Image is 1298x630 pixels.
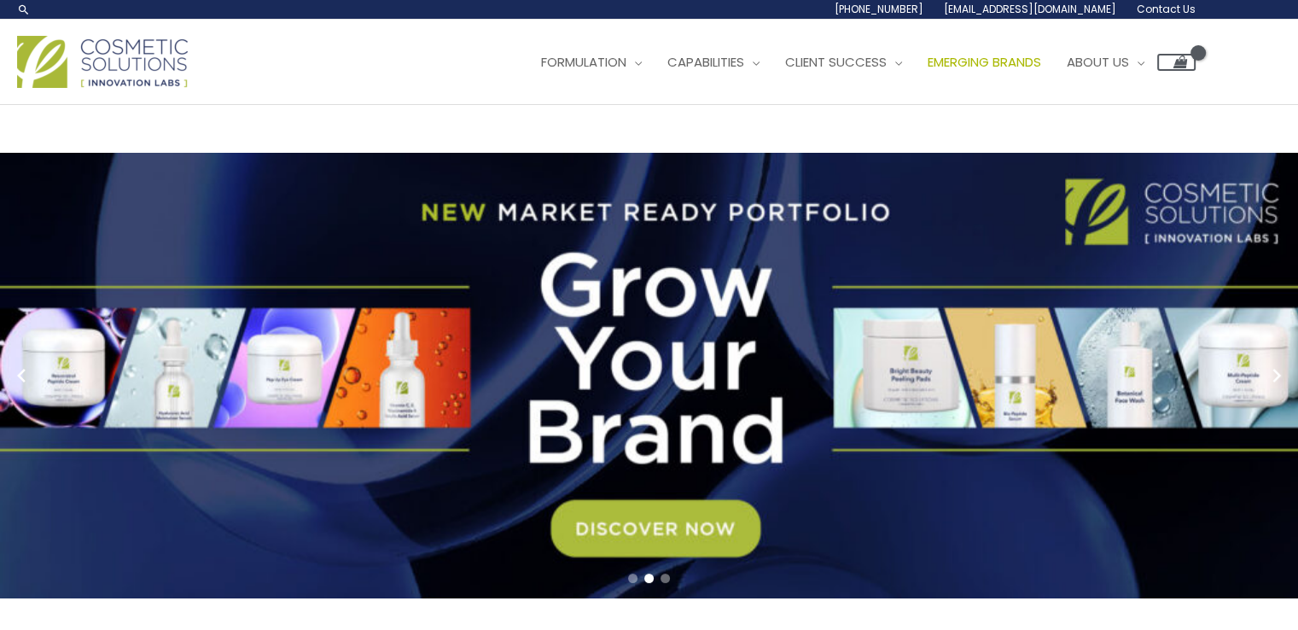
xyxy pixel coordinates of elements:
a: Emerging Brands [915,37,1054,88]
a: Formulation [528,37,655,88]
span: Client Success [785,53,887,71]
span: Capabilities [667,53,744,71]
span: Go to slide 3 [661,574,670,583]
a: Search icon link [17,3,31,16]
a: Client Success [772,37,915,88]
button: Next slide [1264,363,1289,388]
a: About Us [1054,37,1157,88]
span: Emerging Brands [928,53,1041,71]
span: Contact Us [1137,2,1196,16]
img: Cosmetic Solutions Logo [17,36,188,88]
span: [EMAIL_ADDRESS][DOMAIN_NAME] [944,2,1116,16]
span: Go to slide 2 [644,574,654,583]
span: About Us [1067,53,1129,71]
a: Capabilities [655,37,772,88]
span: Go to slide 1 [628,574,637,583]
span: [PHONE_NUMBER] [835,2,923,16]
a: View Shopping Cart, empty [1157,54,1196,71]
button: Previous slide [9,363,34,388]
nav: Site Navigation [515,37,1196,88]
span: Formulation [541,53,626,71]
